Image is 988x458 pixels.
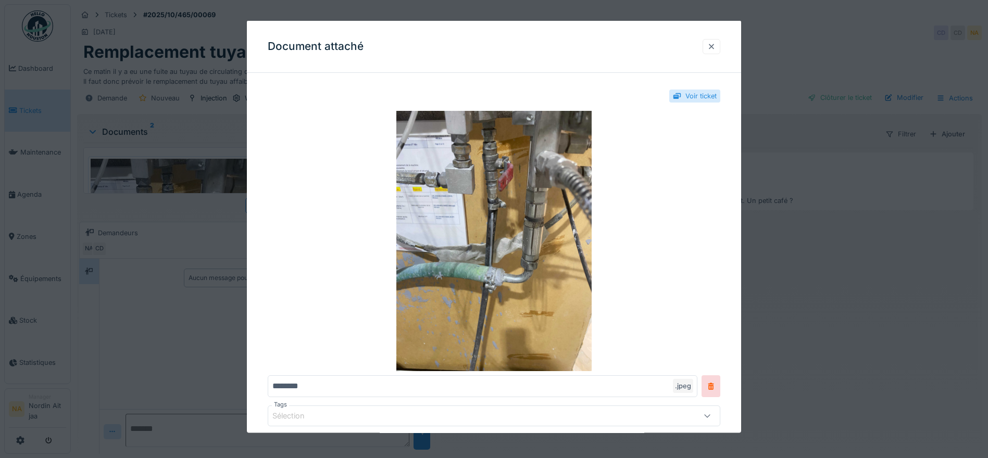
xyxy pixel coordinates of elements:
[268,40,364,53] h3: Document attaché
[268,111,720,371] img: a8c4d81a-77e9-46fb-8f7b-ad68a8736c77-IMG_3458.jpeg
[272,400,289,409] label: Tags
[272,410,319,422] div: Sélection
[685,91,717,101] div: Voir ticket
[673,379,693,393] div: .jpeg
